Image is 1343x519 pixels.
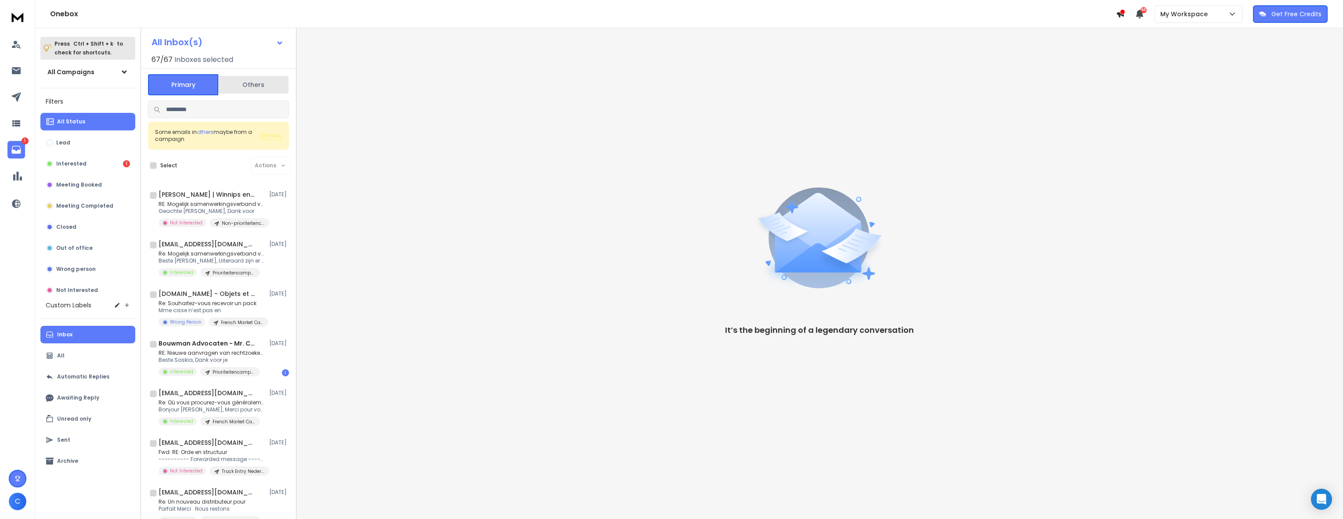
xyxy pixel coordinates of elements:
[40,63,135,81] button: All Campaigns
[56,160,87,167] p: Interested
[57,394,99,401] p: Awaiting Reply
[57,436,70,443] p: Sent
[57,373,109,380] p: Automatic Replies
[56,223,76,231] p: Closed
[40,176,135,194] button: Meeting Booked
[40,368,135,386] button: Automatic Replies
[57,352,65,359] p: All
[57,458,78,465] p: Archive
[144,33,291,51] button: All Inbox(s)
[40,155,135,173] button: Interested1
[159,389,255,397] h1: [EMAIL_ADDRESS][DOMAIN_NAME]
[40,389,135,407] button: Awaiting Reply
[50,9,1116,19] h1: Onebox
[40,239,135,257] button: Out of office
[269,241,289,248] p: [DATE]
[1271,10,1321,18] p: Get Free Credits
[269,340,289,347] p: [DATE]
[56,245,93,252] p: Out of office
[725,324,914,336] p: It’s the beginning of a legendary conversation
[56,287,98,294] p: Not Interested
[159,240,255,249] h1: [EMAIL_ADDRESS][DOMAIN_NAME]
[159,201,264,208] p: RE: Mogelijk samenwerkingsverband voor aanvragen
[170,368,193,375] p: Interested
[159,190,255,199] h1: [PERSON_NAME] | Winnips en Schütz Advocaten
[222,468,264,475] p: Truck Entry Nederland en Belgie | Boltrics-lijst
[9,493,26,510] button: C
[40,95,135,108] h3: Filters
[7,141,25,159] a: 1
[159,406,264,413] p: Bonjour [PERSON_NAME], Merci pour votre retour
[57,331,72,338] p: Inbox
[269,389,289,396] p: [DATE]
[282,369,289,376] div: 1
[152,54,173,65] span: 67 / 67
[159,250,264,257] p: Re: Mogelijk samenwerkingsverband voor civiel
[123,160,130,167] div: 1
[197,128,213,136] span: others
[40,410,135,428] button: Unread only
[40,326,135,343] button: Inbox
[40,260,135,278] button: Wrong person
[72,39,115,49] span: Ctrl + Shift + k
[56,181,102,188] p: Meeting Booked
[174,54,233,65] h3: Inboxes selected
[213,418,255,425] p: French Market Campaign | Group B | Ralateam | Max 1 per Company
[57,118,85,125] p: All Status
[170,269,193,276] p: Interested
[160,162,177,169] label: Select
[218,75,289,94] button: Others
[159,300,264,307] p: Re: Souhaitez-vous recevoir un pack
[159,307,264,314] p: Mme cisse n’est pas en
[170,319,202,325] p: Wrong Person
[269,489,289,496] p: [DATE]
[213,369,255,375] p: Prioriteitencampagne Ochtend | Eleads
[159,456,264,463] p: ---------- Forwarded message --------- From: [PERSON_NAME]
[159,498,260,505] p: Re: Un nouveau distributeur pour
[159,438,255,447] h1: [EMAIL_ADDRESS][DOMAIN_NAME]
[57,415,91,422] p: Unread only
[40,218,135,236] button: Closed
[170,418,193,425] p: Interested
[1253,5,1328,23] button: Get Free Credits
[159,208,264,215] p: Geachte [PERSON_NAME], Dank voor
[54,40,123,57] p: Press to check for shortcuts.
[159,257,264,264] p: Beste [PERSON_NAME], Uiteraard zijn er buiten
[159,357,264,364] p: Beste Saskia, Dank voor je
[46,301,91,310] h3: Custom Labels
[40,113,135,130] button: All Status
[222,220,264,227] p: Non-prioriteitencampagne Hele Dag | Eleads
[40,197,135,215] button: Meeting Completed
[159,488,255,497] h1: [EMAIL_ADDRESS][DOMAIN_NAME]
[56,202,113,209] p: Meeting Completed
[155,129,260,143] div: Some emails in maybe from a campaign
[40,452,135,470] button: Archive
[213,270,255,276] p: Prioriteitencampagne Middag | Eleads
[159,339,255,348] h1: Bouwman Advocaten - Mr. C.A.M.J. de Wit
[40,281,135,299] button: Not Interested
[56,266,96,273] p: Wrong person
[260,131,282,140] button: Review
[269,290,289,297] p: [DATE]
[170,468,202,474] p: Not Interested
[148,74,218,95] button: Primary
[159,399,264,406] p: Re: Où vous procurez-vous généralement
[170,220,202,226] p: Not Interested
[152,38,202,47] h1: All Inbox(s)
[269,191,289,198] p: [DATE]
[159,449,264,456] p: Fwd: RE: Orde en structuur
[9,9,26,25] img: logo
[40,134,135,151] button: Lead
[269,439,289,446] p: [DATE]
[22,137,29,144] p: 1
[159,289,255,298] h1: [DOMAIN_NAME] - Objets et textiles personnalisés
[1141,7,1147,13] span: 50
[47,68,94,76] h1: All Campaigns
[40,347,135,364] button: All
[159,350,264,357] p: RE: Nieuwe aanvragen van rechtzoekenden
[221,319,263,326] p: French Market Campaign | Group B | Ralateam | Max 1 per Company
[1311,489,1332,510] div: Open Intercom Messenger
